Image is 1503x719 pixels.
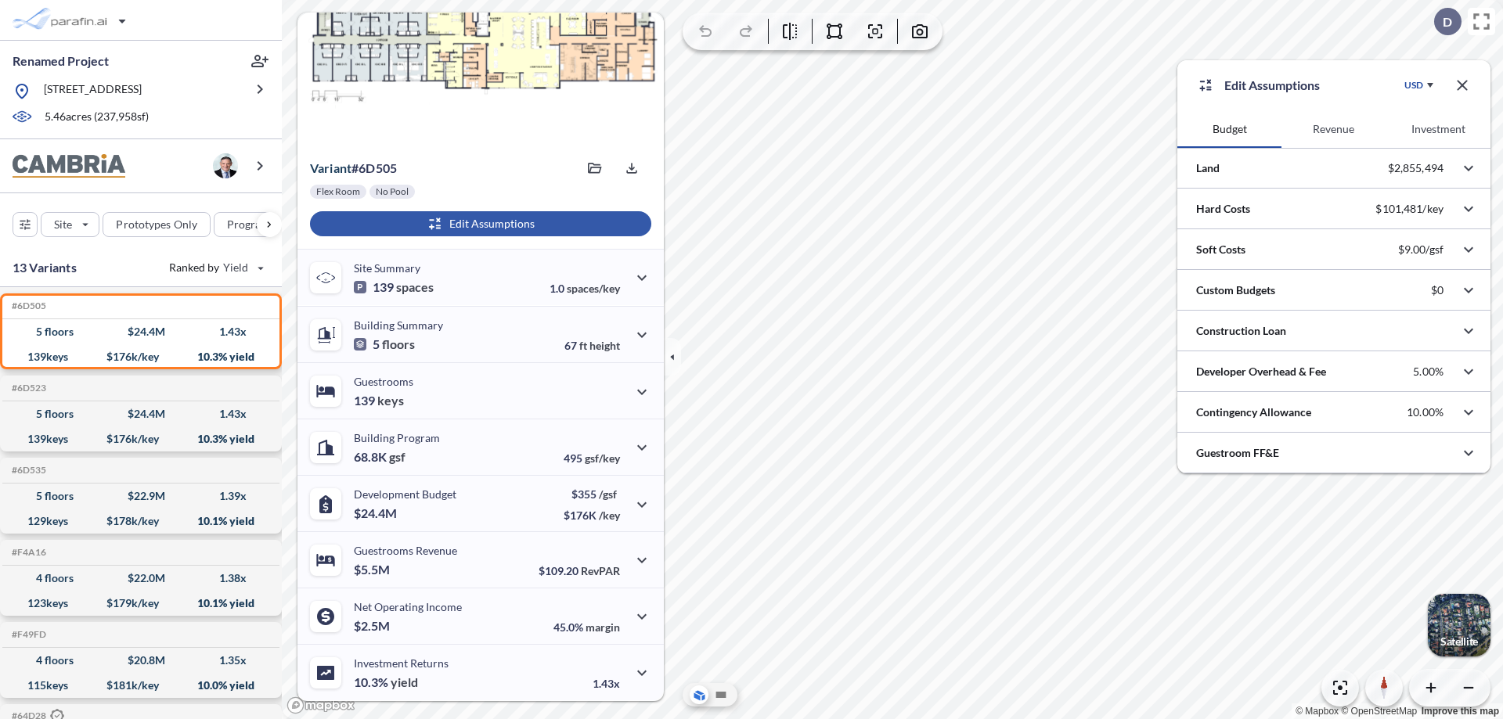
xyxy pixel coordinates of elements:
p: Contingency Allowance [1196,404,1311,420]
button: Aerial View [690,685,708,704]
span: ft [579,339,587,352]
p: D [1443,15,1452,29]
p: 45.0% [553,620,620,634]
p: $0 [1431,283,1444,297]
p: Custom Budgets [1196,282,1275,298]
p: Development Budget [354,487,456,501]
img: Switcher Image [1428,594,1490,656]
p: Site Summary [354,261,420,275]
a: Mapbox [1296,706,1339,717]
p: Hard Costs [1196,201,1250,217]
p: $109.20 [539,564,620,577]
p: 1.0 [550,282,620,295]
span: floors [382,336,415,352]
p: $24.4M [354,505,399,521]
span: RevPAR [581,564,620,577]
a: Mapbox homepage [287,696,355,714]
p: # 6d505 [310,160,397,176]
p: 139 [354,393,404,408]
p: 5.00% [1413,365,1444,379]
p: Edit Assumptions [1224,76,1320,95]
h5: Click to copy the code [9,465,46,476]
p: Building Program [354,431,440,444]
h5: Click to copy the code [9,547,46,558]
a: OpenStreetMap [1341,706,1417,717]
span: spaces [396,279,434,295]
p: 5.46 acres ( 237,958 sf) [45,109,149,126]
button: Site [41,212,99,237]
img: user logo [213,153,238,178]
p: 10.00% [1407,405,1444,419]
span: spaces/key [567,282,620,295]
span: yield [391,674,418,690]
div: USD [1404,79,1423,92]
span: keys [377,393,404,408]
p: Building Summary [354,318,443,332]
button: Ranked by Yield [157,255,274,280]
p: 139 [354,279,434,295]
span: Yield [223,260,249,275]
h5: Click to copy the code [9,300,46,311]
p: $5.5M [354,562,392,577]
p: $355 [564,487,620,501]
p: 5 [354,336,415,352]
p: Investment Returns [354,656,449,670]
button: Edit Assumptions [310,211,651,236]
p: Land [1196,160,1220,176]
p: Guestroom FF&E [1196,445,1279,461]
p: 1.43x [593,677,620,690]
p: 495 [564,451,620,465]
p: $176K [564,509,620,522]
p: 67 [564,339,620,352]
p: Renamed Project [13,52,109,70]
button: Investment [1386,110,1490,148]
img: BrandImage [13,154,125,178]
p: Program [227,217,271,232]
span: /key [599,509,620,522]
p: 68.8K [354,449,405,465]
p: 13 Variants [13,258,77,277]
p: Net Operating Income [354,600,462,613]
p: Site [54,217,72,232]
h5: Click to copy the code [9,629,46,640]
p: Prototypes Only [116,217,197,232]
p: [STREET_ADDRESS] [44,81,142,101]
button: Switcher ImageSatellite [1428,594,1490,656]
span: gsf/key [585,451,620,465]
p: $9.00/gsf [1398,243,1444,257]
h5: Click to copy the code [9,383,46,394]
p: Guestrooms Revenue [354,544,457,557]
button: Budget [1177,110,1281,148]
p: Construction Loan [1196,323,1286,339]
button: Prototypes Only [103,212,211,237]
a: Improve this map [1422,706,1499,717]
button: Site Plan [712,685,730,704]
span: /gsf [599,487,617,501]
p: Developer Overhead & Fee [1196,364,1326,379]
p: $101,481/key [1375,202,1444,216]
span: height [589,339,620,352]
span: margin [586,620,620,634]
p: $2,855,494 [1388,161,1444,175]
p: Satellite [1440,635,1478,648]
p: $2.5M [354,618,392,634]
p: 10.3% [354,674,418,690]
button: Revenue [1281,110,1386,148]
button: Program [214,212,298,237]
p: Guestrooms [354,375,413,388]
span: Variant [310,160,351,175]
p: Flex Room [316,185,360,198]
p: Soft Costs [1196,242,1245,257]
p: No Pool [376,185,409,198]
span: gsf [389,449,405,465]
